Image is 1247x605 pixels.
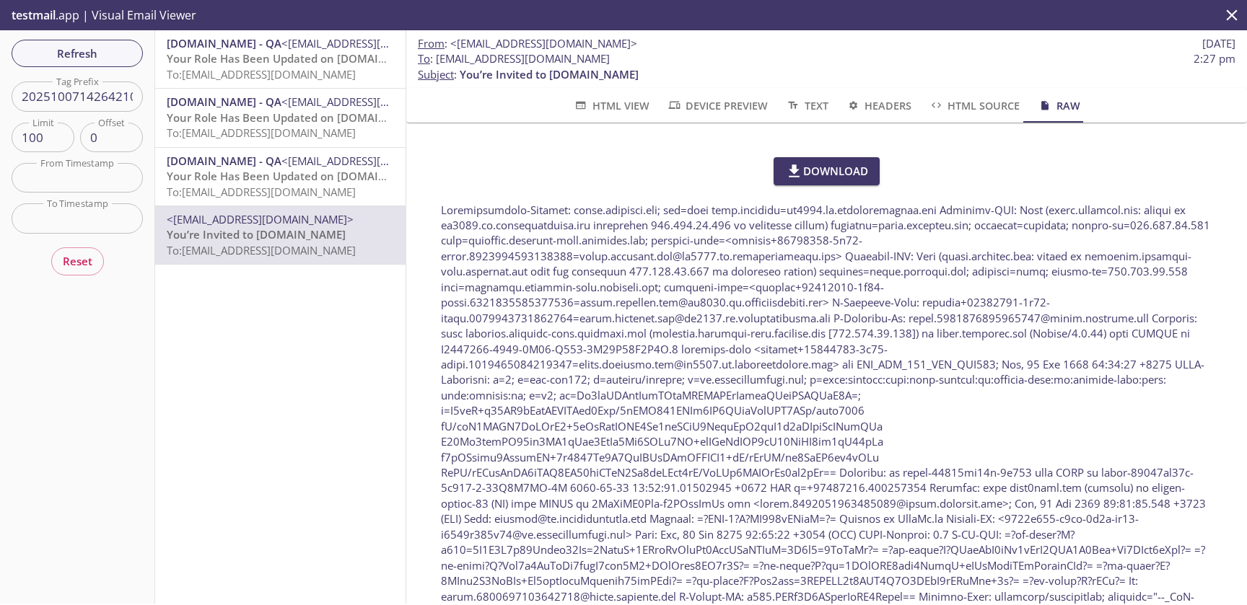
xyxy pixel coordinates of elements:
nav: emails [155,30,406,265]
span: <[EMAIL_ADDRESS][DOMAIN_NAME]> [281,154,468,168]
span: Your Role Has Been Updated on [DOMAIN_NAME] [167,110,426,125]
span: To: [EMAIL_ADDRESS][DOMAIN_NAME] [167,185,356,199]
span: From [418,36,445,50]
span: <[EMAIL_ADDRESS][DOMAIN_NAME]> [450,36,637,50]
span: <[EMAIL_ADDRESS][DOMAIN_NAME]> [281,36,468,50]
span: Subject [418,67,454,81]
span: Device Preview [667,97,768,115]
span: You’re Invited to [DOMAIN_NAME] [167,227,346,242]
div: <[EMAIL_ADDRESS][DOMAIN_NAME]>You’re Invited to [DOMAIN_NAME]To:[EMAIL_ADDRESS][DOMAIN_NAME] [155,206,406,264]
span: HTML Source [929,97,1020,115]
span: [DATE] [1202,36,1235,51]
span: To [418,51,430,66]
div: [DOMAIN_NAME] - QA<[EMAIL_ADDRESS][DOMAIN_NAME]>Your Role Has Been Updated on [DOMAIN_NAME]To:[EM... [155,148,406,206]
span: Your Role Has Been Updated on [DOMAIN_NAME] [167,51,426,66]
span: To: [EMAIL_ADDRESS][DOMAIN_NAME] [167,243,356,257]
span: : [EMAIL_ADDRESS][DOMAIN_NAME] [418,51,610,66]
span: Reset [63,252,92,270]
span: Refresh [23,44,131,63]
button: Reset [51,247,104,275]
span: You’re Invited to [DOMAIN_NAME] [460,67,639,81]
span: [DOMAIN_NAME] - QA [167,154,281,168]
span: Headers [846,97,911,115]
span: 2:27 pm [1194,51,1235,66]
div: [DOMAIN_NAME] - QA<[EMAIL_ADDRESS][DOMAIN_NAME]>Your Role Has Been Updated on [DOMAIN_NAME]To:[EM... [155,89,406,146]
p: : [418,51,1235,82]
button: Refresh [12,40,143,67]
span: [DOMAIN_NAME] - QA [167,36,281,50]
span: : [418,36,637,51]
span: Raw [1037,97,1080,115]
div: [DOMAIN_NAME] - QA<[EMAIL_ADDRESS][DOMAIN_NAME]>Your Role Has Been Updated on [DOMAIN_NAME]To:[EM... [155,30,406,88]
span: testmail [12,7,56,23]
span: [DOMAIN_NAME] - QA [167,94,281,109]
span: Your Role Has Been Updated on [DOMAIN_NAME] [167,169,426,183]
span: To: [EMAIL_ADDRESS][DOMAIN_NAME] [167,67,356,81]
span: HTML View [573,97,649,115]
a: Download [774,157,880,185]
span: <[EMAIL_ADDRESS][DOMAIN_NAME]> [281,94,468,109]
span: To: [EMAIL_ADDRESS][DOMAIN_NAME] [167,125,356,140]
span: Text [785,97,828,115]
span: Download [785,162,869,180]
span: <[EMAIL_ADDRESS][DOMAIN_NAME]> [167,212,354,226]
